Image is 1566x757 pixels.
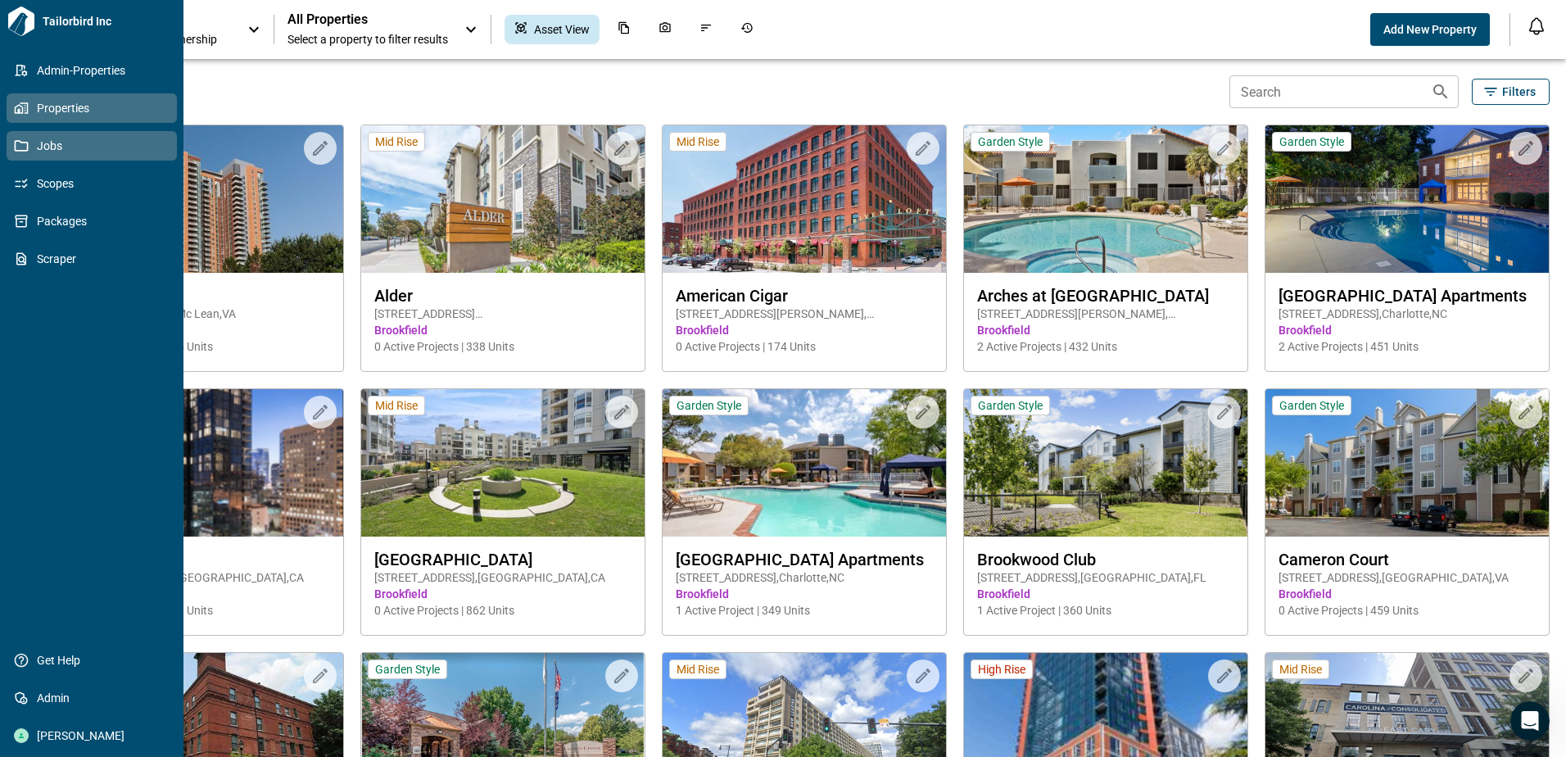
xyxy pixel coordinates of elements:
[7,244,177,274] a: Scraper
[1523,13,1550,39] button: Open notification feed
[60,389,343,537] img: property-asset
[73,569,330,586] span: [STREET_ADDRESS] , [GEOGRAPHIC_DATA] , CA
[36,13,177,29] span: Tailorbird Inc
[374,602,631,619] span: 0 Active Projects | 862 Units
[1424,75,1457,108] button: Search properties
[1383,21,1477,38] span: Add New Property
[29,251,161,267] span: Scraper
[977,602,1234,619] span: 1 Active Project | 360 Units
[287,11,448,28] span: All Properties
[374,550,631,569] span: [GEOGRAPHIC_DATA]
[374,586,631,602] span: Brookfield
[73,286,330,306] span: 8421 Broad
[29,100,161,116] span: Properties
[29,690,161,706] span: Admin
[1279,586,1536,602] span: Brookfield
[677,398,741,413] span: Garden Style
[1279,550,1536,569] span: Cameron Court
[977,286,1234,306] span: Arches at [GEOGRAPHIC_DATA]
[978,134,1043,149] span: Garden Style
[375,398,418,413] span: Mid Rise
[29,138,161,154] span: Jobs
[374,322,631,338] span: Brookfield
[1370,13,1490,46] button: Add New Property
[977,322,1234,338] span: Brookfield
[1279,569,1536,586] span: [STREET_ADDRESS] , [GEOGRAPHIC_DATA] , VA
[677,662,719,677] span: Mid Rise
[1279,662,1322,677] span: Mid Rise
[1279,134,1344,149] span: Garden Style
[676,286,933,306] span: American Cigar
[7,683,177,713] a: Admin
[731,15,763,44] div: Job History
[1510,701,1550,741] iframe: Intercom live chat
[29,213,161,229] span: Packages
[361,389,645,537] img: property-asset
[690,15,722,44] div: Issues & Info
[1279,286,1536,306] span: [GEOGRAPHIC_DATA] Apartments
[505,15,600,44] div: Asset View
[677,134,719,149] span: Mid Rise
[1279,322,1536,338] span: Brookfield
[73,550,330,569] span: Atelier
[73,586,330,602] span: Brookfield
[7,93,177,123] a: Properties
[29,728,161,744] span: [PERSON_NAME]
[7,169,177,198] a: Scopes
[60,125,343,273] img: property-asset
[59,84,1223,100] span: 67 Properties
[7,56,177,85] a: Admin-Properties
[676,322,933,338] span: Brookfield
[73,338,330,355] span: 0 Active Projects | 404 Units
[977,586,1234,602] span: Brookfield
[375,134,418,149] span: Mid Rise
[7,131,177,161] a: Jobs
[977,569,1234,586] span: [STREET_ADDRESS] , [GEOGRAPHIC_DATA] , FL
[7,206,177,236] a: Packages
[73,602,330,619] span: 0 Active Projects | 363 Units
[964,389,1247,537] img: property-asset
[1502,84,1536,100] span: Filters
[374,338,631,355] span: 0 Active Projects | 338 Units
[1265,125,1549,273] img: property-asset
[1279,306,1536,322] span: [STREET_ADDRESS] , Charlotte , NC
[676,569,933,586] span: [STREET_ADDRESS] , Charlotte , NC
[29,175,161,192] span: Scopes
[29,652,161,669] span: Get Help
[977,550,1234,569] span: Brookwood Club
[374,306,631,322] span: [STREET_ADDRESS][PERSON_NAME] , Northridge , CA
[1279,398,1344,413] span: Garden Style
[676,306,933,322] span: [STREET_ADDRESS][PERSON_NAME] , [GEOGRAPHIC_DATA] , VA
[534,21,590,38] span: Asset View
[676,550,933,569] span: [GEOGRAPHIC_DATA] Apartments
[1279,338,1536,355] span: 2 Active Projects | 451 Units
[1472,79,1550,105] button: Filters
[608,15,640,44] div: Documents
[649,15,681,44] div: Photos
[361,125,645,273] img: property-asset
[73,306,330,322] span: [STREET_ADDRESS] , Mc Lean , VA
[676,602,933,619] span: 1 Active Project | 349 Units
[374,569,631,586] span: [STREET_ADDRESS] , [GEOGRAPHIC_DATA] , CA
[29,62,161,79] span: Admin-Properties
[287,31,448,48] span: Select a property to filter results
[663,125,946,273] img: property-asset
[978,662,1025,677] span: High Rise
[977,338,1234,355] span: 2 Active Projects | 432 Units
[977,306,1234,322] span: [STREET_ADDRESS][PERSON_NAME] , [PERSON_NAME] , AZ
[1279,602,1536,619] span: 0 Active Projects | 459 Units
[978,398,1043,413] span: Garden Style
[964,125,1247,273] img: property-asset
[676,338,933,355] span: 0 Active Projects | 174 Units
[676,586,933,602] span: Brookfield
[73,322,330,338] span: Brookfield
[374,286,631,306] span: Alder
[1265,389,1549,537] img: property-asset
[375,662,440,677] span: Garden Style
[663,389,946,537] img: property-asset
